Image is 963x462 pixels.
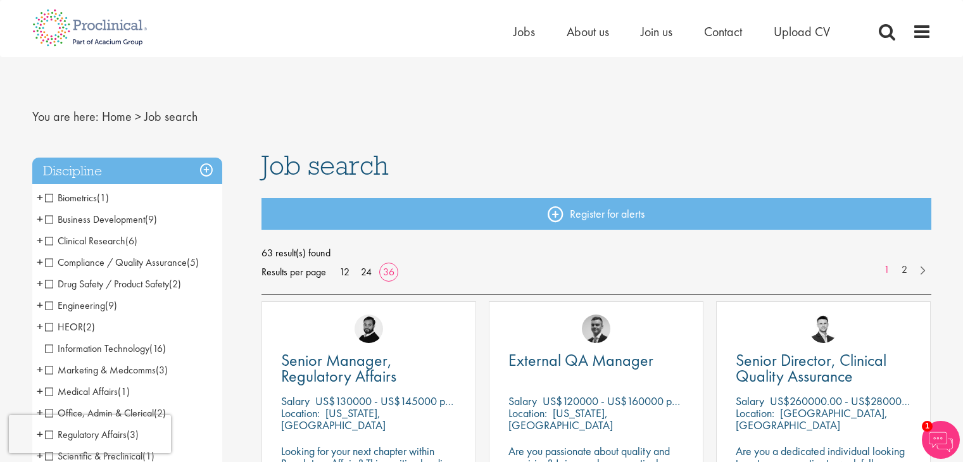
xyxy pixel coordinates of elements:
a: Jobs [513,23,535,40]
a: 1 [878,263,896,277]
span: Marketing & Medcomms [45,363,156,377]
span: 1 [922,421,933,432]
span: Medical Affairs [45,385,118,398]
a: breadcrumb link [102,108,132,125]
a: Contact [704,23,742,40]
span: Medical Affairs [45,385,130,398]
span: Drug Safety / Product Safety [45,277,181,290]
a: 12 [335,265,354,278]
span: HEOR [45,320,83,334]
span: + [37,360,43,379]
span: (6) [125,234,137,247]
span: + [37,317,43,336]
a: Senior Manager, Regulatory Affairs [281,353,456,384]
span: Engineering [45,299,117,312]
span: Office, Admin & Clerical [45,406,166,420]
span: Biometrics [45,191,109,204]
span: + [37,296,43,315]
span: Engineering [45,299,105,312]
a: 24 [356,265,376,278]
a: Join us [641,23,672,40]
span: HEOR [45,320,95,334]
span: (3) [156,363,168,377]
a: Senior Director, Clinical Quality Assurance [736,353,911,384]
p: US$130000 - US$145000 per annum [315,394,485,408]
span: You are here: [32,108,99,125]
span: Location: [508,406,547,420]
p: [US_STATE], [GEOGRAPHIC_DATA] [508,406,613,432]
span: Business Development [45,213,157,226]
p: [US_STATE], [GEOGRAPHIC_DATA] [281,406,386,432]
span: Job search [144,108,198,125]
iframe: reCAPTCHA [9,415,171,453]
span: Senior Manager, Regulatory Affairs [281,349,396,387]
span: Salary [281,394,310,408]
span: Salary [508,394,537,408]
span: (5) [187,256,199,269]
span: Business Development [45,213,145,226]
p: [GEOGRAPHIC_DATA], [GEOGRAPHIC_DATA] [736,406,888,432]
a: 2 [895,263,914,277]
span: Clinical Research [45,234,125,247]
span: Office, Admin & Clerical [45,406,154,420]
span: 63 result(s) found [261,244,931,263]
span: Drug Safety / Product Safety [45,277,169,290]
a: Upload CV [774,23,830,40]
span: (2) [154,406,166,420]
span: (16) [149,342,166,355]
img: Alex Bill [582,315,610,343]
span: Location: [736,406,774,420]
span: + [37,231,43,250]
span: + [37,274,43,293]
span: Job search [261,148,389,182]
span: (9) [145,213,157,226]
span: (1) [118,385,130,398]
span: + [37,403,43,422]
span: Compliance / Quality Assurance [45,256,187,269]
img: Chatbot [922,421,960,459]
span: (2) [169,277,181,290]
span: Biometrics [45,191,97,204]
span: External QA Manager [508,349,653,371]
a: 36 [379,265,399,278]
h3: Discipline [32,158,222,185]
span: Senior Director, Clinical Quality Assurance [736,349,886,387]
span: + [37,209,43,228]
span: Clinical Research [45,234,137,247]
span: + [37,382,43,401]
span: Results per page [261,263,326,282]
a: External QA Manager [508,353,684,368]
a: Register for alerts [261,198,931,230]
span: (2) [83,320,95,334]
span: Information Technology [45,342,149,355]
span: + [37,188,43,207]
span: Salary [736,394,764,408]
img: Nick Walker [355,315,383,343]
img: Joshua Godden [809,315,838,343]
a: About us [567,23,609,40]
span: > [135,108,141,125]
span: Information Technology [45,342,166,355]
span: (9) [105,299,117,312]
p: US$120000 - US$160000 per annum [543,394,712,408]
span: + [37,253,43,272]
span: (1) [97,191,109,204]
span: Compliance / Quality Assurance [45,256,199,269]
span: Marketing & Medcomms [45,363,168,377]
span: Location: [281,406,320,420]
